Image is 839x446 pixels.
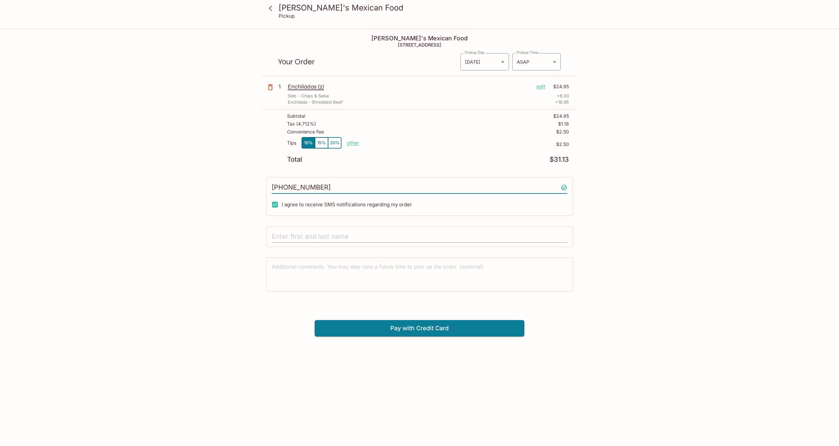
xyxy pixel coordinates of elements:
span: I agree to receive SMS notifications regarding my order [282,201,412,208]
p: Your Order [278,59,460,65]
h4: [PERSON_NAME]'s Mexican Food [262,35,577,42]
label: Pickup Day [465,50,484,55]
button: 15% [315,137,328,148]
div: ASAP [512,53,561,71]
input: Enter first and last name [272,231,567,243]
p: Convenience Fee [287,129,324,134]
h5: [STREET_ADDRESS] [262,42,577,48]
button: Pay with Credit Card [315,320,524,336]
p: Enchiladas (2) [288,83,531,90]
p: edit [537,83,545,90]
p: $31.13 [550,156,569,163]
p: $24.95 [553,113,569,119]
p: + 18.95 [555,99,569,105]
label: Pickup Time [517,50,538,55]
p: Pickup [279,13,295,19]
p: Subtotal [287,113,305,119]
p: $2.50 [359,142,569,147]
p: + 6.00 [557,93,569,99]
button: 20% [328,137,341,148]
div: [DATE] [460,53,509,71]
p: Tips [287,140,296,146]
input: Enter phone number [272,181,567,194]
p: Tax ( 4.712% ) [287,121,316,127]
p: Enchilada - Shredded Beef [288,99,343,105]
iframe: Secure payment button frame [315,302,524,317]
button: 10% [302,137,315,148]
p: $24.95 [549,83,569,90]
button: other [347,140,359,146]
p: $2.50 [556,129,569,134]
p: Total [287,156,302,163]
h3: [PERSON_NAME]'s Mexican Food [279,3,572,13]
p: 1 [279,83,285,90]
p: $1.18 [558,121,569,127]
p: Side - Chips & Salsa [288,93,329,99]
